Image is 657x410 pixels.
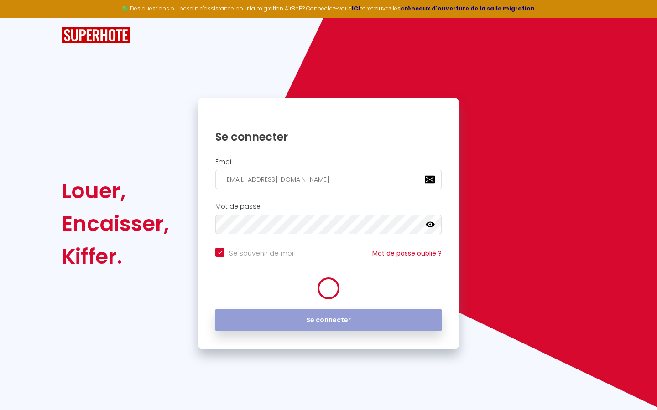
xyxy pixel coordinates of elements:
a: Mot de passe oublié ? [372,249,442,258]
div: Encaisser, [62,207,169,240]
h1: Se connecter [215,130,442,144]
div: Kiffer. [62,240,169,273]
img: SuperHote logo [62,27,130,44]
a: créneaux d'ouverture de la salle migration [401,5,535,12]
a: ICI [352,5,360,12]
div: Louer, [62,174,169,207]
h2: Email [215,158,442,166]
h2: Mot de passe [215,203,442,210]
button: Ouvrir le widget de chat LiveChat [7,4,35,31]
input: Ton Email [215,170,442,189]
button: Se connecter [215,309,442,332]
